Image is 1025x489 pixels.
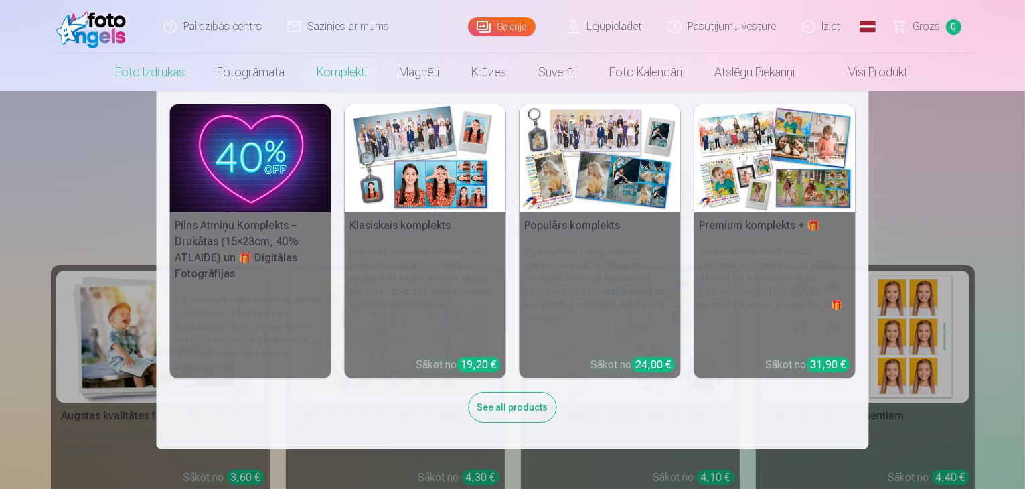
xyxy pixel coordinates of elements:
[520,104,681,378] a: Populārs komplektsPopulārs komplektsIegādājieties rūpīgi atlasītu komplektu ar iecienītākajiem fo...
[416,357,501,373] div: Sākot no
[946,19,961,35] span: 0
[694,104,856,212] img: Premium komplekts + 🎁
[807,357,850,372] div: 31,90 €
[99,54,201,91] a: Foto izdrukas
[694,239,856,352] h6: Šis komplekts ietver daudz interesantu fotopreču, un kā īpašu dāvanu jūs saņemsiet visas galerija...
[522,54,593,91] a: Suvenīri
[170,104,331,378] a: Pilns Atmiņu Komplekts – Drukātas (15×23cm, 40% ATLAIDE) un 🎁 Digitālas Fotogrāfijas Pilns Atmiņu...
[170,212,331,287] h5: Pilns Atmiņu Komplekts – Drukātas (15×23cm, 40% ATLAIDE) un 🎁 Digitālas Fotogrāfijas
[811,54,926,91] a: Visi produkti
[632,357,676,372] div: 24,00 €
[56,5,133,48] img: /fa1
[469,399,557,413] a: See all products
[345,212,506,239] h5: Klasiskais komplekts
[698,54,811,91] a: Atslēgu piekariņi
[383,54,455,91] a: Magnēti
[345,104,506,212] img: Klasiskais komplekts
[694,212,856,239] h5: Premium komplekts + 🎁
[301,54,383,91] a: Komplekti
[520,212,681,239] h5: Populārs komplekts
[694,104,856,378] a: Premium komplekts + 🎁 Premium komplekts + 🎁Šis komplekts ietver daudz interesantu fotopreču, un k...
[468,17,536,36] a: Galerija
[591,357,676,373] div: Sākot no
[457,357,501,372] div: 19,20 €
[455,54,522,91] a: Krūzes
[345,104,506,378] a: Klasiskais komplektsKlasiskais komplektsIegūstiet visus populārākos foto produktus vienā komplekt...
[593,54,698,91] a: Foto kalendāri
[520,104,681,212] img: Populārs komplekts
[520,239,681,352] h6: Iegādājieties rūpīgi atlasītu komplektu ar iecienītākajiem fotoproduktiem un saglabājiet savas sk...
[345,239,506,352] h6: Iegūstiet visus populārākos foto produktus vienā komplektā un saglabājiet savas labākās skolas at...
[913,19,941,35] span: Grozs
[170,104,331,212] img: Pilns Atmiņu Komplekts – Drukātas (15×23cm, 40% ATLAIDE) un 🎁 Digitālas Fotogrāfijas
[170,287,331,378] h6: Saņem visas individuālās drukātās fotogrāfijas (15×23 cm) no fotosesijas, kā arī grupas foto un d...
[469,392,557,423] div: See all products
[766,357,850,373] div: Sākot no
[201,54,301,91] a: Fotogrāmata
